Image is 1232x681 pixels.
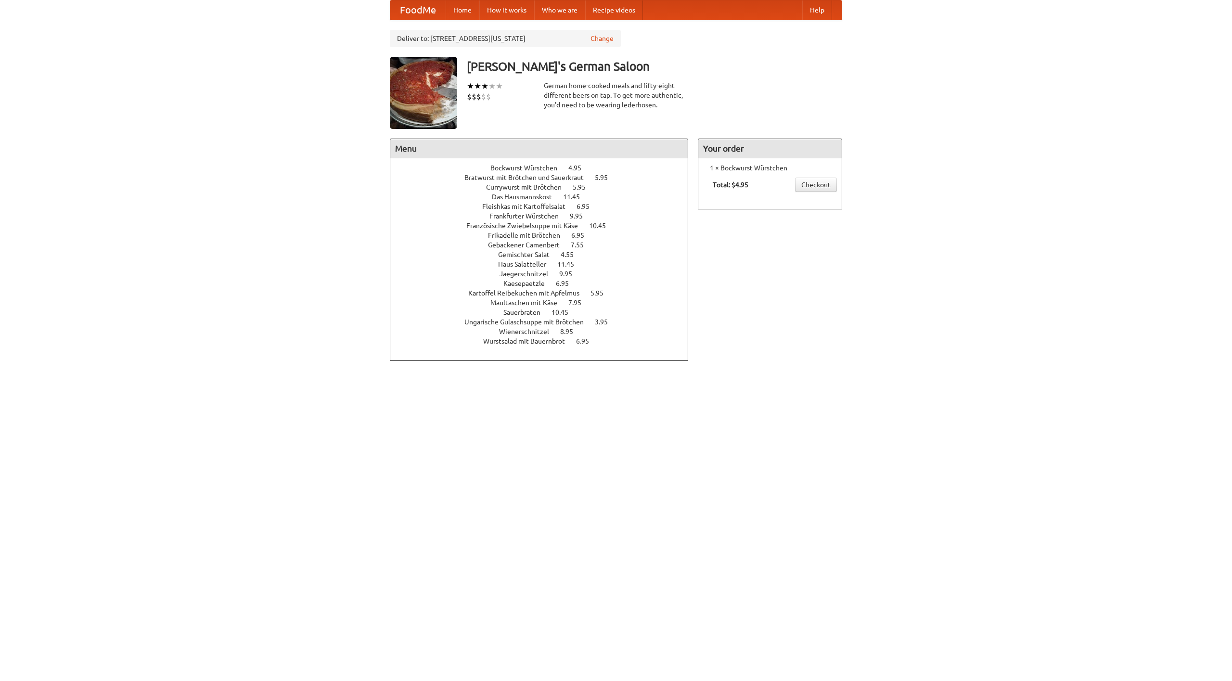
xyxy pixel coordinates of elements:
a: Sauerbraten 10.45 [503,308,586,316]
a: Kartoffel Reibekuchen mit Apfelmus 5.95 [468,289,621,297]
span: Französische Zwiebelsuppe mit Käse [466,222,588,230]
a: Kaesepaetzle 6.95 [503,280,587,287]
span: Wurstsalad mit Bauernbrot [483,337,575,345]
h4: Your order [698,139,842,158]
span: 9.95 [559,270,582,278]
a: Wurstsalad mit Bauernbrot 6.95 [483,337,607,345]
span: 11.45 [563,193,590,201]
a: Frikadelle mit Brötchen 6.95 [488,231,602,239]
span: 5.95 [590,289,613,297]
span: Gebackener Camenbert [488,241,569,249]
span: 4.55 [561,251,583,258]
span: 6.95 [571,231,594,239]
span: 5.95 [573,183,595,191]
li: $ [472,91,476,102]
a: Das Hausmannskost 11.45 [492,193,598,201]
span: Currywurst mit Brötchen [486,183,571,191]
div: German home-cooked meals and fifty-eight different beers on tap. To get more authentic, you'd nee... [544,81,688,110]
a: Jaegerschnitzel 9.95 [500,270,590,278]
a: Checkout [795,178,837,192]
a: Who we are [534,0,585,20]
span: Haus Salatteller [498,260,556,268]
li: ★ [474,81,481,91]
a: Fleishkas mit Kartoffelsalat 6.95 [482,203,607,210]
span: 11.45 [557,260,584,268]
li: ★ [481,81,488,91]
span: Das Hausmannskost [492,193,562,201]
a: Haus Salatteller 11.45 [498,260,592,268]
span: Bockwurst Würstchen [490,164,567,172]
a: Bockwurst Würstchen 4.95 [490,164,599,172]
li: $ [481,91,486,102]
span: Kartoffel Reibekuchen mit Apfelmus [468,289,589,297]
h4: Menu [390,139,688,158]
span: 6.95 [577,203,599,210]
a: Change [590,34,614,43]
li: ★ [496,81,503,91]
li: 1 × Bockwurst Würstchen [703,163,837,173]
a: How it works [479,0,534,20]
a: Französische Zwiebelsuppe mit Käse 10.45 [466,222,624,230]
span: Maultaschen mit Käse [490,299,567,307]
span: Jaegerschnitzel [500,270,558,278]
a: Gemischter Salat 4.55 [498,251,591,258]
a: Wienerschnitzel 8.95 [499,328,591,335]
span: 8.95 [560,328,583,335]
img: angular.jpg [390,57,457,129]
a: Maultaschen mit Käse 7.95 [490,299,599,307]
a: Recipe videos [585,0,643,20]
span: 5.95 [595,174,617,181]
div: Deliver to: [STREET_ADDRESS][US_STATE] [390,30,621,47]
span: 7.55 [571,241,593,249]
span: Frikadelle mit Brötchen [488,231,570,239]
span: Sauerbraten [503,308,550,316]
a: Ungarische Gulaschsuppe mit Brötchen 3.95 [464,318,626,326]
span: 6.95 [556,280,578,287]
span: Frankfurter Würstchen [489,212,568,220]
a: FoodMe [390,0,446,20]
span: 10.45 [589,222,616,230]
h3: [PERSON_NAME]'s German Saloon [467,57,842,76]
b: Total: $4.95 [713,181,748,189]
li: ★ [488,81,496,91]
a: Currywurst mit Brötchen 5.95 [486,183,603,191]
li: ★ [467,81,474,91]
a: Gebackener Camenbert 7.55 [488,241,602,249]
a: Frankfurter Würstchen 9.95 [489,212,601,220]
span: Fleishkas mit Kartoffelsalat [482,203,575,210]
li: $ [476,91,481,102]
span: Wienerschnitzel [499,328,559,335]
a: Bratwurst mit Brötchen und Sauerkraut 5.95 [464,174,626,181]
span: Gemischter Salat [498,251,559,258]
span: Kaesepaetzle [503,280,554,287]
span: 7.95 [568,299,591,307]
span: Ungarische Gulaschsuppe mit Brötchen [464,318,593,326]
span: 9.95 [570,212,592,220]
li: $ [486,91,491,102]
a: Home [446,0,479,20]
a: Help [802,0,832,20]
span: 6.95 [576,337,599,345]
span: 10.45 [552,308,578,316]
span: 3.95 [595,318,617,326]
span: Bratwurst mit Brötchen und Sauerkraut [464,174,593,181]
li: $ [467,91,472,102]
span: 4.95 [568,164,591,172]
